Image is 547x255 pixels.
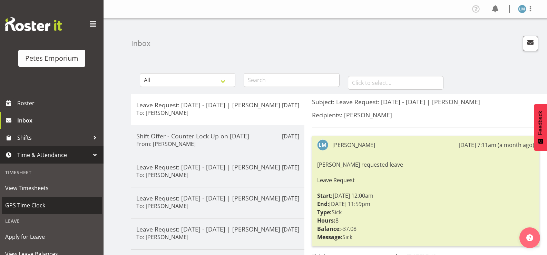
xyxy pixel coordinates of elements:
[317,233,342,241] strong: Message:
[136,132,299,140] h5: Shift Offer - Counter Lock Up on [DATE]
[131,39,150,47] h4: Inbox
[317,159,534,243] div: [PERSON_NAME] requested leave [DATE] 12:00am [DATE] 11:59pm Sick 8 -37.08 Sick
[282,163,299,171] p: [DATE]
[282,225,299,234] p: [DATE]
[317,200,329,208] strong: End:
[537,111,544,135] span: Feedback
[5,17,62,31] img: Rosterit website logo
[136,194,299,202] h5: Leave Request: [DATE] - [DATE] | [PERSON_NAME]
[136,203,188,209] h6: To: [PERSON_NAME]
[332,141,375,149] div: [PERSON_NAME]
[2,228,102,245] a: Apply for Leave
[5,183,98,193] span: View Timesheets
[317,217,335,224] strong: Hours:
[2,197,102,214] a: GPS Time Clock
[17,150,90,160] span: Time & Attendance
[459,141,534,149] div: [DATE] 7:11am (a month ago)
[136,171,188,178] h6: To: [PERSON_NAME]
[136,109,188,116] h6: To: [PERSON_NAME]
[2,214,102,228] div: Leave
[25,53,78,63] div: Petes Emporium
[17,133,90,143] span: Shifts
[317,225,341,233] strong: Balance:
[282,101,299,109] p: [DATE]
[17,115,100,126] span: Inbox
[282,132,299,140] p: [DATE]
[317,208,332,216] strong: Type:
[518,5,526,13] img: lianne-morete5410.jpg
[136,140,196,147] h6: From: [PERSON_NAME]
[2,165,102,179] div: Timesheet
[244,73,339,87] input: Search
[312,98,539,106] h5: Subject: Leave Request: [DATE] - [DATE] | [PERSON_NAME]
[282,194,299,203] p: [DATE]
[17,98,100,108] span: Roster
[317,139,328,150] img: lianne-morete5410.jpg
[317,177,534,183] h6: Leave Request
[534,104,547,151] button: Feedback - Show survey
[5,200,98,210] span: GPS Time Clock
[317,192,333,199] strong: Start:
[5,232,98,242] span: Apply for Leave
[136,101,299,109] h5: Leave Request: [DATE] - [DATE] | [PERSON_NAME]
[526,234,533,241] img: help-xxl-2.png
[348,76,443,90] input: Click to select...
[136,225,299,233] h5: Leave Request: [DATE] - [DATE] | [PERSON_NAME]
[136,234,188,241] h6: To: [PERSON_NAME]
[136,163,299,171] h5: Leave Request: [DATE] - [DATE] | [PERSON_NAME]
[2,179,102,197] a: View Timesheets
[312,111,539,119] h5: Recipients: [PERSON_NAME]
